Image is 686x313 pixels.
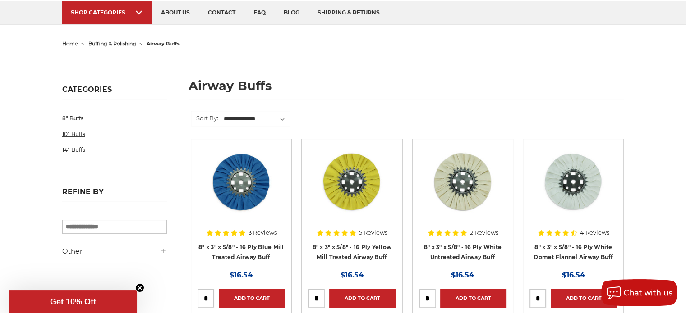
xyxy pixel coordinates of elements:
[534,244,613,261] a: 8" x 3" x 5/8" - 16 Ply White Domet Flannel Airway Buff
[9,290,137,313] div: Get 10% OffClose teaser
[219,289,285,308] a: Add to Cart
[329,289,396,308] a: Add to Cart
[451,271,474,279] span: $16.54
[359,230,387,236] span: 5 Reviews
[244,1,275,24] a: faq
[562,271,585,279] span: $16.54
[62,126,167,142] a: 10" Buffs
[341,271,364,279] span: $16.54
[135,283,144,292] button: Close teaser
[624,289,672,297] span: Chat with us
[308,1,389,24] a: shipping & returns
[62,110,167,126] a: 8" Buffs
[62,246,167,257] h5: Other
[537,145,609,218] img: 8 inch white domet flannel airway buffing wheel
[62,187,167,201] h5: Refine by
[275,1,308,24] a: blog
[147,41,180,47] span: airway buffs
[427,145,499,218] img: 8 inch untreated airway buffing wheel
[529,145,617,233] a: 8 inch white domet flannel airway buffing wheel
[189,80,624,99] h1: airway buffs
[313,244,392,261] a: 8" x 3" x 5/8" - 16 Ply Yellow Mill Treated Airway Buff
[316,145,388,218] img: 8 x 3 x 5/8 airway buff yellow mill treatment
[601,279,677,306] button: Chat with us
[198,244,284,261] a: 8" x 3" x 5/8" - 16 Ply Blue Mill Treated Airway Buff
[424,244,502,261] a: 8" x 3" x 5/8" - 16 Ply White Untreated Airway Buff
[580,230,609,236] span: 4 Reviews
[419,145,506,233] a: 8 inch untreated airway buffing wheel
[551,289,617,308] a: Add to Cart
[440,289,506,308] a: Add to Cart
[222,112,290,126] select: Sort By:
[62,85,167,99] h5: Categories
[198,145,285,233] a: blue mill treated 8 inch airway buffing wheel
[308,145,396,233] a: 8 x 3 x 5/8 airway buff yellow mill treatment
[470,230,498,236] span: 2 Reviews
[199,1,244,24] a: contact
[230,271,253,279] span: $16.54
[88,41,136,47] a: buffing & polishing
[205,145,277,218] img: blue mill treated 8 inch airway buffing wheel
[50,297,96,306] span: Get 10% Off
[249,230,277,236] span: 3 Reviews
[62,41,78,47] a: home
[152,1,199,24] a: about us
[71,9,143,16] div: SHOP CATEGORIES
[191,111,218,125] label: Sort By:
[62,142,167,158] a: 14" Buffs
